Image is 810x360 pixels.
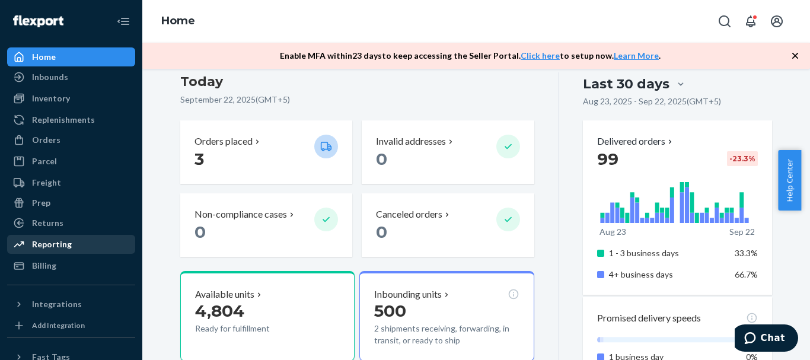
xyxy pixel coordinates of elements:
[521,50,560,60] a: Click here
[32,51,56,63] div: Home
[597,311,701,325] p: Promised delivery speeds
[7,130,135,149] a: Orders
[195,323,305,334] p: Ready for fulfillment
[180,94,534,106] p: September 22, 2025 ( GMT+5 )
[195,301,244,321] span: 4,804
[609,269,726,281] p: 4+ business days
[32,217,63,229] div: Returns
[376,135,446,148] p: Invalid addresses
[152,4,205,39] ol: breadcrumbs
[180,72,534,91] h3: Today
[161,14,195,27] a: Home
[32,155,57,167] div: Parcel
[362,120,534,184] button: Invalid addresses 0
[32,177,61,189] div: Freight
[765,9,789,33] button: Open account menu
[111,9,135,33] button: Close Navigation
[597,135,675,148] button: Delivered orders
[374,288,442,301] p: Inbounding units
[194,222,206,242] span: 0
[597,149,618,169] span: 99
[32,238,72,250] div: Reporting
[32,260,56,272] div: Billing
[7,295,135,314] button: Integrations
[7,214,135,232] a: Returns
[7,235,135,254] a: Reporting
[194,208,287,221] p: Non-compliance cases
[376,208,442,221] p: Canceled orders
[194,149,204,169] span: 3
[32,134,60,146] div: Orders
[7,318,135,333] a: Add Integration
[32,320,85,330] div: Add Integration
[735,248,758,258] span: 33.3%
[713,9,736,33] button: Open Search Box
[32,298,82,310] div: Integrations
[7,110,135,129] a: Replenishments
[32,114,95,126] div: Replenishments
[583,95,721,107] p: Aug 23, 2025 - Sep 22, 2025 ( GMT+5 )
[362,193,534,257] button: Canceled orders 0
[778,150,801,211] button: Help Center
[599,226,626,238] p: Aug 23
[614,50,659,60] a: Learn More
[32,71,68,83] div: Inbounds
[7,173,135,192] a: Freight
[180,120,352,184] button: Orders placed 3
[735,324,798,354] iframe: Opens a widget where you can chat to one of our agents
[7,193,135,212] a: Prep
[609,247,726,259] p: 1 - 3 business days
[7,89,135,108] a: Inventory
[194,135,253,148] p: Orders placed
[376,222,387,242] span: 0
[374,301,406,321] span: 500
[735,269,758,279] span: 66.7%
[374,323,519,346] p: 2 shipments receiving, forwarding, in transit, or ready to ship
[195,288,254,301] p: Available units
[729,226,755,238] p: Sep 22
[7,47,135,66] a: Home
[7,256,135,275] a: Billing
[583,75,669,93] div: Last 30 days
[180,193,352,257] button: Non-compliance cases 0
[32,197,50,209] div: Prep
[32,93,70,104] div: Inventory
[7,152,135,171] a: Parcel
[280,50,661,62] p: Enable MFA within 23 days to keep accessing the Seller Portal. to setup now. .
[376,149,387,169] span: 0
[727,151,758,166] div: -23.3 %
[7,68,135,87] a: Inbounds
[739,9,763,33] button: Open notifications
[13,15,63,27] img: Flexport logo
